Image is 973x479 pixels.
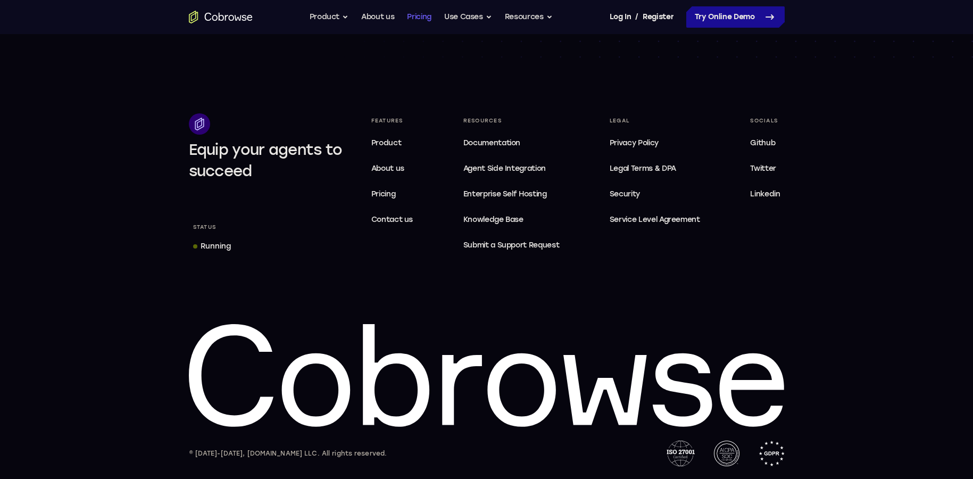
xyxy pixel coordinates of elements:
a: Linkedin [746,184,784,205]
a: Legal Terms & DPA [605,158,704,179]
a: Product [367,133,418,154]
a: Knowledge Base [459,209,564,230]
span: Agent Side Integration [463,162,560,175]
button: Use Cases [444,6,492,28]
img: ISO [667,441,694,466]
span: Github [750,138,775,147]
a: About us [361,6,394,28]
span: Service Level Agreement [610,213,700,226]
div: © [DATE]-[DATE], [DOMAIN_NAME] LLC. All rights reserved. [189,448,387,459]
span: Linkedin [750,189,780,199]
span: Privacy Policy [610,138,659,147]
span: About us [371,164,404,173]
a: Contact us [367,209,418,230]
a: Privacy Policy [605,133,704,154]
a: Submit a Support Request [459,235,564,256]
span: Security [610,189,640,199]
a: About us [367,158,418,179]
a: Pricing [367,184,418,205]
div: Resources [459,113,564,128]
img: GDPR [759,441,785,466]
span: Twitter [750,164,776,173]
button: Product [310,6,349,28]
a: Github [746,133,784,154]
div: Features [367,113,418,128]
span: / [635,11,638,23]
a: Pricing [407,6,431,28]
div: Socials [746,113,784,128]
span: Equip your agents to succeed [189,141,343,180]
span: Legal Terms & DPA [610,164,676,173]
a: Security [605,184,704,205]
button: Resources [505,6,553,28]
div: Legal [605,113,704,128]
span: Enterprise Self Hosting [463,188,560,201]
div: Status [189,220,221,235]
a: Service Level Agreement [605,209,704,230]
img: AICPA SOC [714,441,739,466]
span: Product [371,138,402,147]
span: Pricing [371,189,396,199]
a: Running [189,237,235,256]
a: Log In [610,6,631,28]
a: Go to the home page [189,11,253,23]
a: Enterprise Self Hosting [459,184,564,205]
span: Contact us [371,215,413,224]
span: Knowledge Base [463,215,523,224]
span: Documentation [463,138,520,147]
a: Twitter [746,158,784,179]
span: Submit a Support Request [463,239,560,252]
a: Register [643,6,673,28]
div: Running [201,241,231,252]
a: Agent Side Integration [459,158,564,179]
a: Documentation [459,133,564,154]
a: Try Online Demo [686,6,785,28]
